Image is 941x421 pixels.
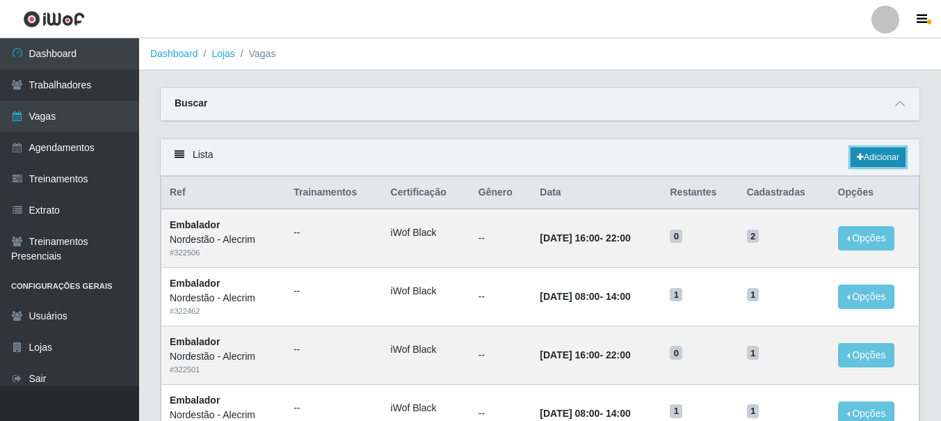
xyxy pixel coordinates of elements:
[838,343,895,367] button: Opções
[670,346,682,360] span: 0
[293,401,373,415] ul: --
[175,97,207,109] strong: Buscar
[235,47,276,61] li: Vagas
[838,285,895,309] button: Opções
[661,177,738,209] th: Restantes
[540,349,630,360] strong: -
[170,336,220,347] strong: Embalador
[747,404,759,418] span: 1
[293,225,373,240] ul: --
[470,177,531,209] th: Gênero
[540,408,630,419] strong: -
[391,401,462,415] li: iWof Black
[170,219,220,230] strong: Embalador
[139,38,941,70] nav: breadcrumb
[170,395,220,406] strong: Embalador
[211,48,234,59] a: Lojas
[161,139,919,176] div: Lista
[170,291,277,305] div: Nordestão - Alecrim
[391,284,462,299] li: iWof Black
[23,10,85,28] img: CoreUI Logo
[606,232,631,244] time: 22:00
[540,291,630,302] strong: -
[540,408,600,419] time: [DATE] 08:00
[170,247,277,259] div: # 322506
[470,209,531,267] td: --
[670,288,682,302] span: 1
[170,305,277,317] div: # 322462
[391,342,462,357] li: iWof Black
[540,232,630,244] strong: -
[293,342,373,357] ul: --
[285,177,382,209] th: Trainamentos
[540,291,600,302] time: [DATE] 08:00
[851,148,906,167] a: Adicionar
[606,349,631,360] time: 22:00
[150,48,198,59] a: Dashboard
[540,349,600,360] time: [DATE] 16:00
[391,225,462,240] li: iWof Black
[470,326,531,384] td: --
[470,268,531,326] td: --
[747,288,759,302] span: 1
[670,230,682,244] span: 0
[747,346,759,360] span: 1
[739,177,830,209] th: Cadastradas
[170,278,220,289] strong: Embalador
[670,404,682,418] span: 1
[383,177,470,209] th: Certificação
[830,177,919,209] th: Opções
[606,291,631,302] time: 14:00
[161,177,286,209] th: Ref
[170,349,277,364] div: Nordestão - Alecrim
[531,177,661,209] th: Data
[293,284,373,299] ul: --
[540,232,600,244] time: [DATE] 16:00
[747,230,759,244] span: 2
[838,226,895,251] button: Opções
[170,232,277,247] div: Nordestão - Alecrim
[606,408,631,419] time: 14:00
[170,364,277,376] div: # 322501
